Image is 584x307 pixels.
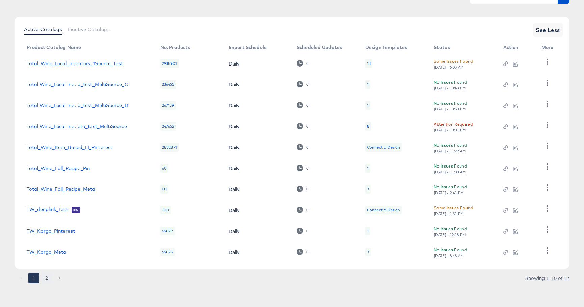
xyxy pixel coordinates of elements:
[525,276,569,280] div: Showing 1–10 of 12
[15,273,66,283] nav: pagination navigation
[434,204,473,211] div: Some Issues Found
[306,124,309,129] div: 0
[297,228,309,234] div: 0
[365,185,371,194] div: 3
[498,42,536,53] th: Action
[365,59,372,68] div: 13
[365,227,370,235] div: 1
[24,27,62,32] span: Active Catalogs
[306,187,309,191] div: 0
[223,200,291,221] td: Daily
[434,204,473,216] button: Some Issues Found[DATE] - 1:31 PM
[160,185,168,194] div: 60
[223,137,291,158] td: Daily
[365,122,371,131] div: 8
[223,221,291,241] td: Daily
[365,143,402,152] div: Connect a Design
[367,249,369,255] div: 3
[27,145,112,150] a: Total_Wine_Item_Based_LI_Pinterest
[306,250,309,254] div: 0
[365,101,370,110] div: 1
[160,80,176,89] div: 236455
[367,186,369,192] div: 3
[365,164,370,173] div: 1
[27,61,123,66] a: Total_Wine_Local_Inventory_1Source_Test
[306,103,309,108] div: 0
[27,165,90,171] a: Total_Wine_Fall_Recipe_Pin
[297,165,309,171] div: 0
[434,58,473,65] div: Some Issues Found
[533,23,563,37] button: See Less
[27,186,95,192] a: Total_Wine_Fall_Recipe_Meta
[306,61,309,66] div: 0
[223,116,291,137] td: Daily
[68,27,110,32] span: Inactive Catalogs
[297,102,309,108] div: 0
[27,82,128,87] a: Total Wine_Local Inv...a_test_MultiSource_C
[297,207,309,213] div: 0
[160,248,175,256] div: 59075
[365,45,407,50] div: Design Templates
[297,186,309,192] div: 0
[27,103,128,108] a: Total Wine_Local Inv...a_test_MultiSource_B
[41,273,52,283] button: Go to page 2
[297,123,309,129] div: 0
[306,229,309,233] div: 0
[367,61,371,66] div: 13
[365,80,370,89] div: 1
[434,58,473,70] button: Some Issues Found[DATE] - 6:05 AM
[365,248,371,256] div: 3
[27,207,68,213] a: TW_deeplink_Test
[306,208,309,212] div: 0
[367,82,369,87] div: 1
[28,273,39,283] button: page 1
[367,103,369,108] div: 1
[306,145,309,150] div: 0
[27,124,127,129] a: Total Wine_Local Inv...eta_test_MultiSource
[27,249,66,255] a: TW_Kargo_Meta
[367,228,369,234] div: 1
[27,45,81,50] div: Product Catalog Name
[536,25,560,35] span: See Less
[367,165,369,171] div: 1
[160,45,190,50] div: No. Products
[536,42,562,53] th: More
[160,101,176,110] div: 267139
[160,122,176,131] div: 247652
[297,144,309,150] div: 0
[434,211,464,216] div: [DATE] - 1:31 PM
[434,121,473,132] button: Attention Required[DATE] - 10:01 PM
[297,249,309,255] div: 0
[54,273,65,283] button: Go to next page
[223,158,291,179] td: Daily
[223,241,291,262] td: Daily
[27,228,75,234] a: TW_Kargo_Pinterest
[160,206,171,214] div: 100
[229,45,267,50] div: Import Schedule
[223,53,291,74] td: Daily
[367,145,400,150] div: Connect a Design
[72,207,81,213] span: Test
[160,164,168,173] div: 60
[223,74,291,95] td: Daily
[434,121,473,128] div: Attention Required
[160,143,179,152] div: 2882871
[297,45,342,50] div: Scheduled Updates
[367,207,400,213] div: Connect a Design
[306,82,309,87] div: 0
[223,179,291,200] td: Daily
[365,206,402,214] div: Connect a Design
[223,95,291,116] td: Daily
[297,60,309,67] div: 0
[434,65,464,70] div: [DATE] - 6:05 AM
[428,42,498,53] th: Status
[297,81,309,87] div: 0
[367,124,369,129] div: 8
[434,128,466,132] div: [DATE] - 10:01 PM
[160,59,179,68] div: 2938901
[160,227,175,235] div: 59079
[306,166,309,171] div: 0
